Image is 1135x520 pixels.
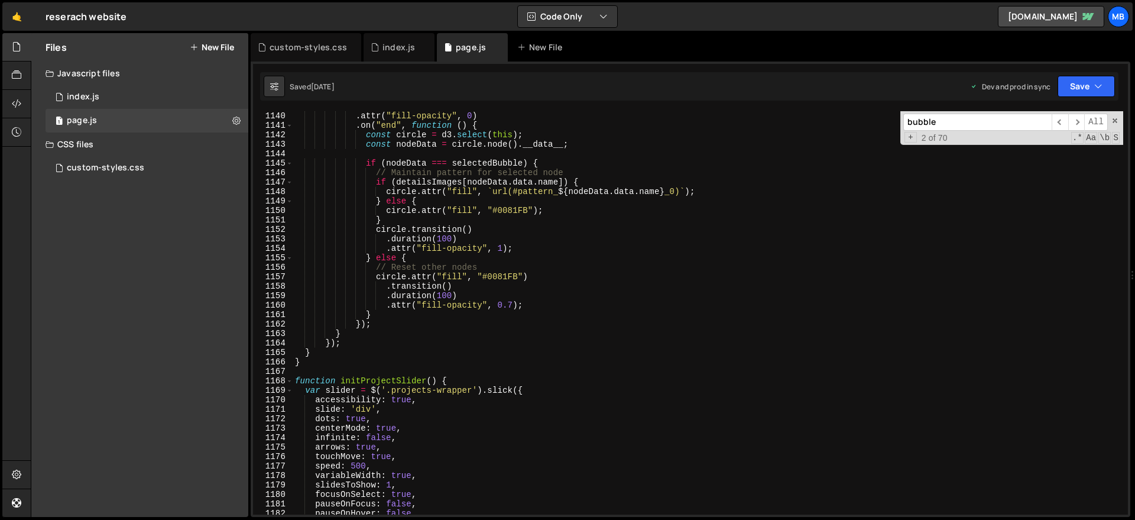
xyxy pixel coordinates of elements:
[253,177,293,187] div: 1147
[253,159,293,168] div: 1145
[253,395,293,405] div: 1170
[1084,114,1108,131] span: Alt-Enter
[518,6,617,27] button: Code Only
[253,471,293,480] div: 1178
[1085,132,1097,144] span: CaseSensitive Search
[253,367,293,376] div: 1167
[311,82,335,92] div: [DATE]
[46,41,67,54] h2: Files
[253,414,293,424] div: 1172
[253,168,293,177] div: 1146
[253,319,293,329] div: 1162
[917,133,952,143] span: 2 of 70
[253,310,293,319] div: 1161
[1068,114,1085,131] span: ​
[1098,132,1111,144] span: Whole Word Search
[253,282,293,291] div: 1158
[67,163,144,173] div: custom-styles.css
[253,272,293,282] div: 1157
[970,82,1050,92] div: Dev and prod in sync
[517,41,567,53] div: New File
[253,490,293,499] div: 1180
[382,41,415,53] div: index.js
[253,111,293,121] div: 1140
[253,329,293,338] div: 1163
[253,234,293,244] div: 1153
[253,130,293,140] div: 1142
[253,244,293,253] div: 1154
[253,301,293,310] div: 1160
[253,405,293,414] div: 1171
[253,149,293,159] div: 1144
[253,225,293,234] div: 1152
[67,92,99,102] div: index.js
[253,338,293,348] div: 1164
[253,206,293,215] div: 1150
[253,480,293,490] div: 1179
[903,114,1052,131] input: Search for
[1071,132,1084,144] span: RegExp Search
[1108,6,1129,27] a: MB
[56,117,63,127] span: 1
[67,115,97,126] div: page.js
[253,187,293,196] div: 1148
[290,82,335,92] div: Saved
[253,461,293,471] div: 1177
[46,109,248,133] div: 10476/23772.js
[1052,114,1068,131] span: ​
[253,348,293,357] div: 1165
[904,132,917,143] span: Toggle Replace mode
[253,499,293,509] div: 1181
[190,43,234,52] button: New File
[456,41,486,53] div: page.js
[31,133,248,156] div: CSS files
[253,196,293,206] div: 1149
[2,2,31,31] a: 🤙
[1058,76,1115,97] button: Save
[253,253,293,263] div: 1155
[31,62,248,85] div: Javascript files
[253,452,293,461] div: 1176
[998,6,1104,27] a: [DOMAIN_NAME]
[253,357,293,367] div: 1166
[253,215,293,225] div: 1151
[46,9,127,24] div: reserach website
[253,424,293,433] div: 1173
[253,386,293,395] div: 1169
[46,85,248,109] div: 10476/23765.js
[253,433,293,443] div: 1174
[253,376,293,386] div: 1168
[1112,132,1120,144] span: Search In Selection
[253,443,293,452] div: 1175
[253,140,293,149] div: 1143
[253,121,293,130] div: 1141
[270,41,347,53] div: custom-styles.css
[46,156,248,180] div: 10476/38631.css
[253,509,293,518] div: 1182
[253,263,293,272] div: 1156
[253,291,293,301] div: 1159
